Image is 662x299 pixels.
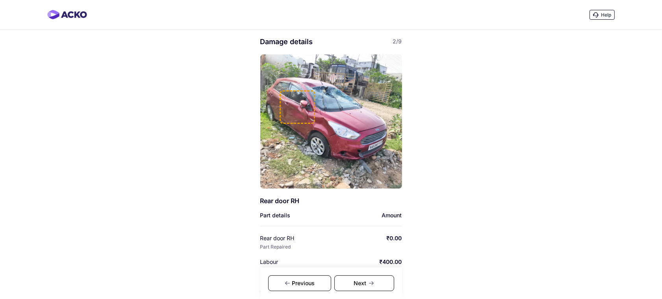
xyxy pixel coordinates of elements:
div: Amount [382,211,402,219]
div: Rear door RH [260,234,333,242]
span: Help [601,12,611,18]
div: Next [334,275,394,291]
span: 2/9 [393,37,402,46]
img: image [260,54,402,189]
div: Part Repaired [260,244,291,250]
div: Damage details [260,37,402,47]
div: Labour [260,258,333,266]
div: ₹400.00 [380,258,402,266]
div: ₹0.00 [387,234,402,242]
div: Part details [260,211,291,219]
img: horizontal-gradient.png [47,10,87,19]
div: Previous [268,275,331,291]
div: Rear door RH [260,196,355,205]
